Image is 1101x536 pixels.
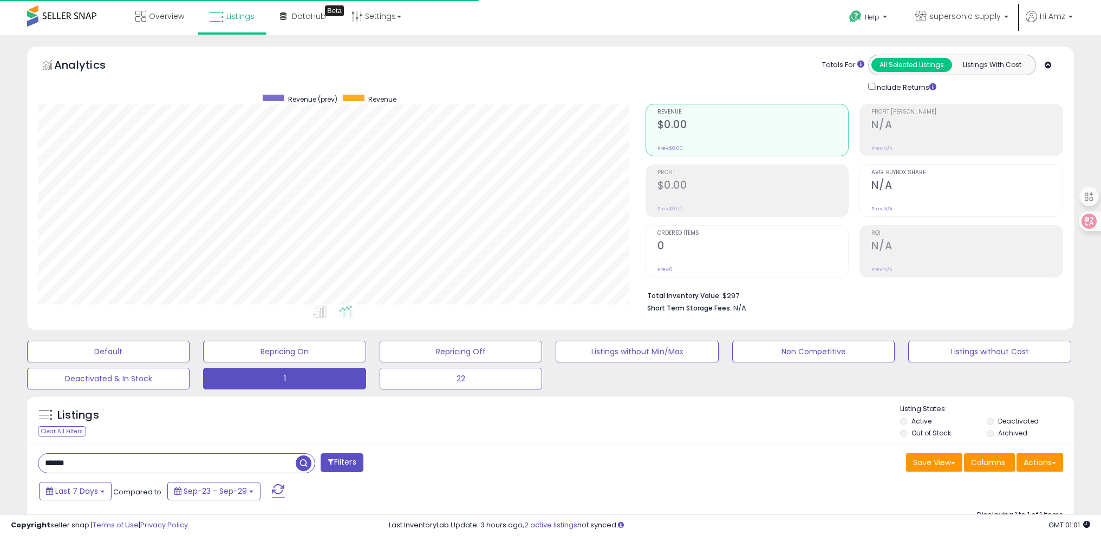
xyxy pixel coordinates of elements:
[657,118,849,133] h2: $0.00
[167,482,260,500] button: Sep-23 - Sep-29
[732,341,895,362] button: Non Competitive
[657,109,849,115] span: Revenue
[871,109,1063,115] span: Profit [PERSON_NAME]
[998,416,1039,426] label: Deactivated
[871,145,892,151] small: Prev: N/A
[140,520,188,530] a: Privacy Policy
[871,230,1063,236] span: ROI
[113,487,163,497] span: Compared to:
[325,5,344,16] div: Tooltip anchor
[998,428,1027,438] label: Archived
[865,12,880,22] span: Help
[203,368,366,389] button: 1
[952,58,1032,72] button: Listings With Cost
[929,11,1001,22] span: supersonic supply
[871,58,952,72] button: All Selected Listings
[977,510,1063,520] div: Displaying 1 to 1 of 1 items
[1017,453,1063,472] button: Actions
[149,11,184,22] span: Overview
[380,341,542,362] button: Repricing Off
[1040,11,1065,22] span: Hi Amz
[871,206,892,212] small: Prev: N/A
[860,81,949,93] div: Include Returns
[733,303,746,313] span: N/A
[657,170,849,176] span: Profit
[657,206,683,212] small: Prev: $0.00
[288,95,337,104] span: Revenue (prev)
[647,288,1055,301] li: $297
[93,520,139,530] a: Terms of Use
[657,266,673,273] small: Prev: 0
[647,303,732,313] b: Short Term Storage Fees:
[184,486,247,497] span: Sep-23 - Sep-29
[389,520,1090,531] div: Last InventoryLab Update: 3 hours ago, not synced.
[57,408,99,423] h5: Listings
[647,291,721,300] b: Total Inventory Value:
[911,416,931,426] label: Active
[556,341,718,362] button: Listings without Min/Max
[964,453,1015,472] button: Columns
[321,453,363,472] button: Filters
[657,179,849,194] h2: $0.00
[1026,11,1073,35] a: Hi Amz
[27,368,190,389] button: Deactivated & In Stock
[906,453,962,472] button: Save View
[292,11,326,22] span: DataHub
[226,11,255,22] span: Listings
[871,118,1063,133] h2: N/A
[524,520,577,530] a: 2 active listings
[971,457,1005,468] span: Columns
[871,240,1063,254] h2: N/A
[911,428,951,438] label: Out of Stock
[203,341,366,362] button: Repricing On
[38,426,86,436] div: Clear All Filters
[841,2,898,35] a: Help
[908,341,1071,362] button: Listings without Cost
[11,520,50,530] strong: Copyright
[871,170,1063,176] span: Avg. Buybox Share
[54,57,127,75] h5: Analytics
[871,179,1063,194] h2: N/A
[55,486,98,497] span: Last 7 Days
[657,240,849,254] h2: 0
[27,341,190,362] button: Default
[871,266,892,273] small: Prev: N/A
[1048,520,1090,530] span: 2025-10-8 01:01 GMT
[900,404,1074,414] p: Listing States:
[849,10,862,23] i: Get Help
[380,368,542,389] button: 22
[657,145,683,151] small: Prev: $0.00
[368,95,396,104] span: Revenue
[39,482,112,500] button: Last 7 Days
[657,230,849,236] span: Ordered Items
[11,520,188,531] div: seller snap | |
[822,60,864,70] div: Totals For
